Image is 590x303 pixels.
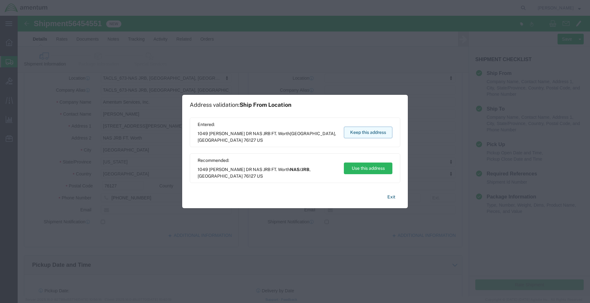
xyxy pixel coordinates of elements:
[198,174,243,179] span: [GEOGRAPHIC_DATA]
[244,138,256,143] span: 76127
[190,101,292,108] h1: Address validation:
[240,101,292,108] span: Ship From Location
[244,174,256,179] span: 76127
[344,127,392,138] button: Keep this address
[198,138,243,143] span: [GEOGRAPHIC_DATA]
[198,130,338,144] span: 1049 [PERSON_NAME] DR NAS JRB FT. Worth ,
[198,166,338,180] span: 1049 [PERSON_NAME] DR NAS JRB FT. Worth ,
[257,174,263,179] span: US
[290,167,309,172] span: NAS/JRB
[198,157,338,164] span: Recommended:
[344,163,392,174] button: Use this address
[382,192,400,203] button: Exit
[257,138,263,143] span: US
[290,131,335,136] span: [GEOGRAPHIC_DATA]
[198,121,338,128] span: Entered:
